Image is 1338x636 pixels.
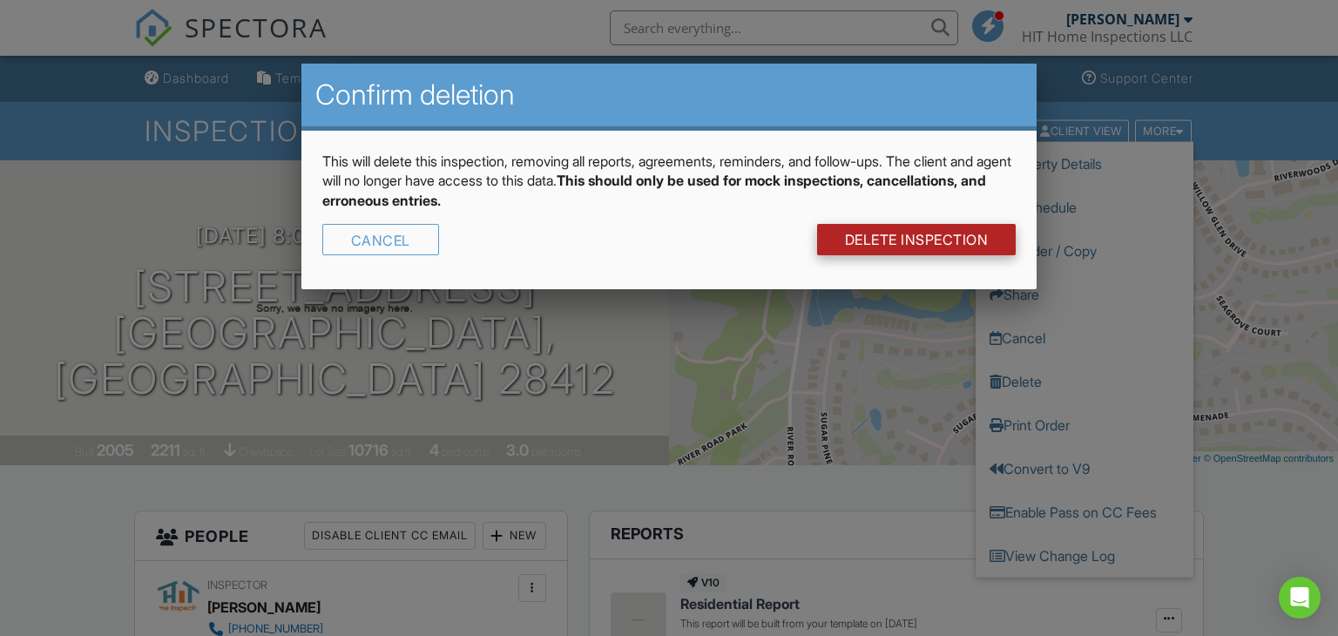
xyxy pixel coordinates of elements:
p: This will delete this inspection, removing all reports, agreements, reminders, and follow-ups. Th... [322,152,1017,210]
a: DELETE Inspection [817,224,1017,255]
strong: This should only be used for mock inspections, cancellations, and erroneous entries. [322,172,986,208]
div: Open Intercom Messenger [1279,577,1321,619]
h2: Confirm deletion [315,78,1024,112]
div: Cancel [322,224,439,255]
